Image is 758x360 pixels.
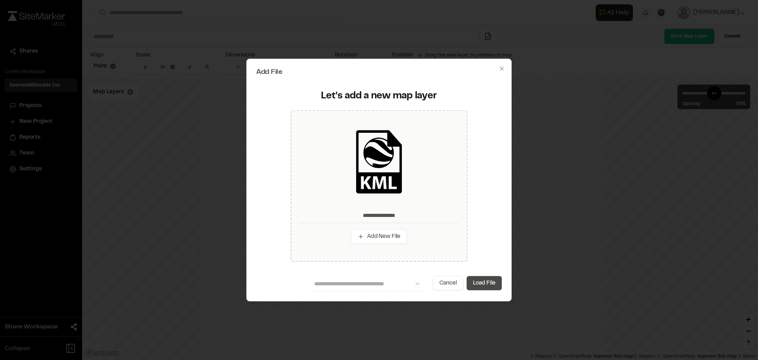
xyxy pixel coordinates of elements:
[351,229,407,243] button: Add New File
[347,130,411,193] img: kml_black_icon.png
[291,110,467,262] div: Add New File
[467,276,502,290] button: Load File
[261,90,497,102] div: Let's add a new map layer
[256,68,502,75] h2: Add File
[433,276,463,290] button: Cancel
